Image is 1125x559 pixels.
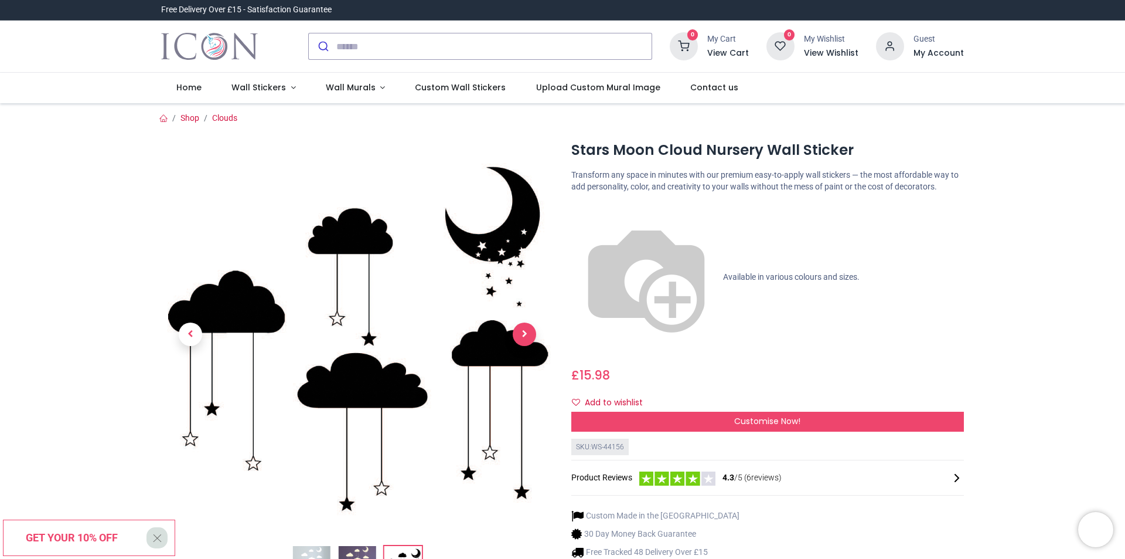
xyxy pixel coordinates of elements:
[161,138,554,531] img: WS-44156-03
[180,113,199,123] a: Shop
[571,528,739,540] li: 30 Day Money Back Guarantee
[571,140,964,160] h1: Stars Moon Cloud Nursery Wall Sticker
[571,202,721,353] img: color-wheel.png
[571,510,739,522] li: Custom Made in the [GEOGRAPHIC_DATA]
[734,415,800,427] span: Customise Now!
[571,393,653,413] button: Add to wishlistAdd to wishlist
[687,29,698,40] sup: 0
[579,367,610,384] span: 15.98
[311,73,400,103] a: Wall Murals
[161,30,258,63] a: Logo of Icon Wall Stickers
[179,323,202,346] span: Previous
[723,272,860,281] span: Available in various colours and sizes.
[913,33,964,45] div: Guest
[513,323,536,346] span: Next
[722,473,734,482] span: 4.3
[231,82,286,93] span: Wall Stickers
[718,4,964,16] iframe: Customer reviews powered by Trustpilot
[690,82,738,93] span: Contact us
[707,33,749,45] div: My Cart
[784,29,795,40] sup: 0
[670,41,698,50] a: 0
[804,48,858,59] a: View Wishlist
[216,73,311,103] a: Wall Stickers
[722,472,782,484] span: /5 ( 6 reviews)
[571,546,739,558] li: Free Tracked 48 Delivery Over £15
[766,41,795,50] a: 0
[309,33,336,59] button: Submit
[161,30,258,63] img: Icon Wall Stickers
[707,48,749,59] a: View Cart
[176,82,202,93] span: Home
[326,82,376,93] span: Wall Murals
[572,398,580,406] i: Add to wishlist
[536,82,660,93] span: Upload Custom Mural Image
[1078,512,1113,547] iframe: Brevo live chat
[161,4,332,16] div: Free Delivery Over £15 - Satisfaction Guarantee
[212,113,237,123] a: Clouds
[571,367,610,384] span: £
[415,82,506,93] span: Custom Wall Stickers
[571,470,964,486] div: Product Reviews
[571,439,629,456] div: SKU: WS-44156
[804,33,858,45] div: My Wishlist
[571,170,964,192] p: Transform any space in minutes with our premium easy-to-apply wall stickers — the most affordable...
[495,197,554,472] a: Next
[161,197,220,472] a: Previous
[913,48,964,59] a: My Account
